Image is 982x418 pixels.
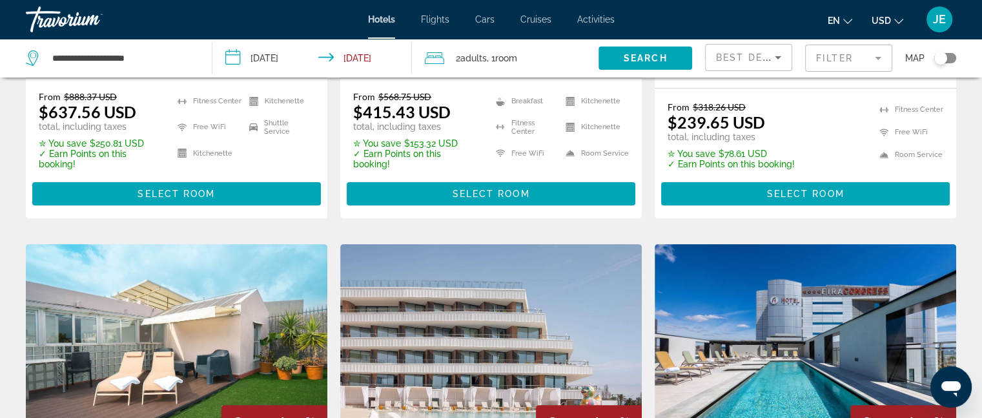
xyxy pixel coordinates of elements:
span: Select Room [452,189,529,199]
a: Cars [475,14,495,25]
li: Free WiFi [873,124,943,140]
a: Select Room [32,185,321,200]
mat-select: Sort by [716,50,781,65]
p: ✓ Earn Points on this booking! [353,149,480,169]
li: Free WiFi [489,143,559,163]
li: Fitness Center [171,91,243,110]
span: en [828,16,840,26]
li: Room Service [559,143,629,163]
li: Free WiFi [171,118,243,137]
span: Select Room [138,189,215,199]
span: From [353,91,375,102]
iframe: Button to launch messaging window [930,366,972,408]
del: $318.26 USD [693,101,746,112]
a: Hotels [368,14,395,25]
a: Select Room [661,185,950,200]
button: Select Room [347,182,635,205]
p: $78.61 USD [668,149,795,159]
button: Travelers: 2 adults, 0 children [412,39,598,78]
span: From [39,91,61,102]
button: Check-in date: Dec 10, 2025 Check-out date: Dec 12, 2025 [212,39,412,78]
span: From [668,101,690,112]
button: Toggle map [925,52,956,64]
li: Kitchenette [243,91,314,110]
p: ✓ Earn Points on this booking! [668,159,795,169]
a: Flights [421,14,449,25]
li: Room Service [873,147,943,163]
button: User Menu [923,6,956,33]
li: Kitchenette [171,143,243,163]
a: Cruises [520,14,551,25]
span: Select Room [766,189,844,199]
p: ✓ Earn Points on this booking! [39,149,161,169]
li: Fitness Center [489,118,559,137]
span: ✮ You save [668,149,715,159]
span: JE [933,13,946,26]
button: Select Room [32,182,321,205]
span: Map [905,49,925,67]
span: Adults [460,53,487,63]
button: Filter [805,44,892,72]
li: Kitchenette [559,91,629,110]
p: $153.32 USD [353,138,480,149]
span: ✮ You save [39,138,87,149]
p: $250.81 USD [39,138,161,149]
li: Breakfast [489,91,559,110]
button: Change currency [872,11,903,30]
span: Search [624,53,668,63]
ins: $415.43 USD [353,102,451,121]
button: Search [598,47,692,70]
button: Change language [828,11,852,30]
li: Fitness Center [873,101,943,118]
del: $568.75 USD [378,91,431,102]
span: ✮ You save [353,138,401,149]
a: Travorium [26,3,155,36]
p: total, including taxes [668,132,795,142]
li: Kitchenette [559,118,629,137]
p: total, including taxes [39,121,161,132]
li: Shuttle Service [243,118,314,137]
span: Best Deals [716,52,783,63]
span: 2 [456,49,487,67]
ins: $239.65 USD [668,112,765,132]
del: $888.37 USD [64,91,117,102]
span: Room [495,53,517,63]
a: Activities [577,14,615,25]
ins: $637.56 USD [39,102,136,121]
a: Select Room [347,185,635,200]
span: USD [872,16,891,26]
button: Select Room [661,182,950,205]
span: , 1 [487,49,517,67]
p: total, including taxes [353,121,480,132]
